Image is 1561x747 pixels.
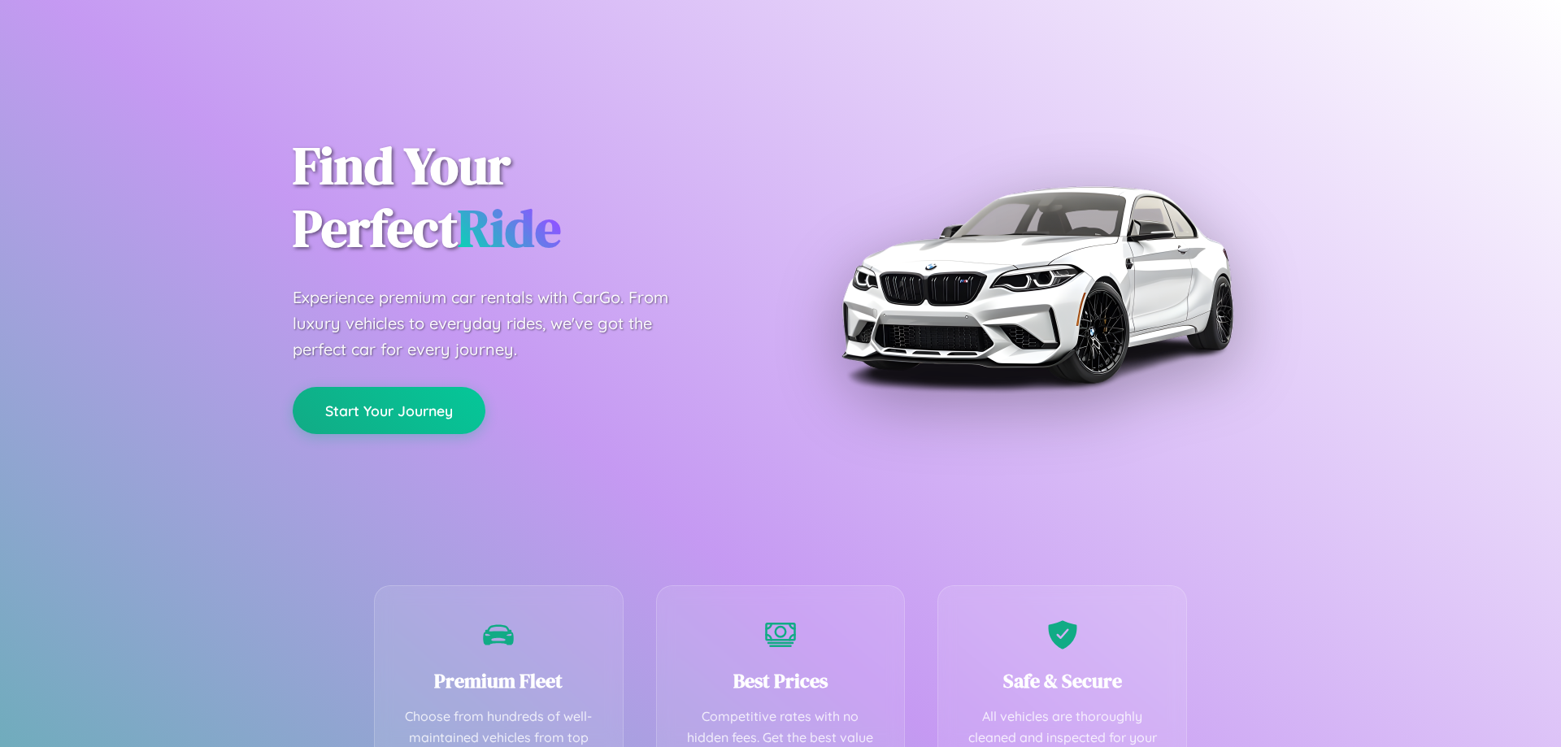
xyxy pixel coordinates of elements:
[681,667,881,694] h3: Best Prices
[399,667,598,694] h3: Premium Fleet
[293,284,699,363] p: Experience premium car rentals with CarGo. From luxury vehicles to everyday rides, we've got the ...
[293,135,756,260] h1: Find Your Perfect
[833,81,1240,488] img: Premium BMW car rental vehicle
[293,387,485,434] button: Start Your Journey
[963,667,1162,694] h3: Safe & Secure
[458,193,561,263] span: Ride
